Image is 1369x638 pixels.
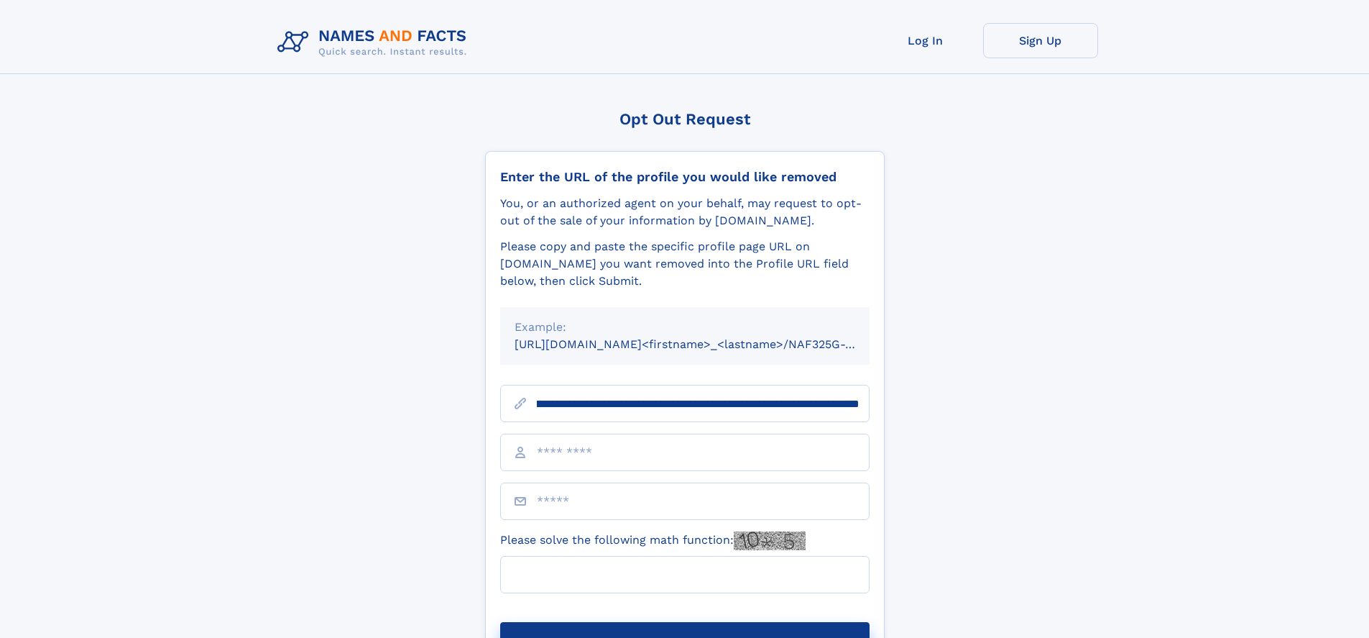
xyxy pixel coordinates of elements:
[500,195,870,229] div: You, or an authorized agent on your behalf, may request to opt-out of the sale of your informatio...
[515,337,897,351] small: [URL][DOMAIN_NAME]<firstname>_<lastname>/NAF325G-xxxxxxxx
[500,238,870,290] div: Please copy and paste the specific profile page URL on [DOMAIN_NAME] you want removed into the Pr...
[500,532,806,550] label: Please solve the following math function:
[500,169,870,185] div: Enter the URL of the profile you would like removed
[983,23,1098,58] a: Sign Up
[868,23,983,58] a: Log In
[515,319,855,336] div: Example:
[272,23,479,62] img: Logo Names and Facts
[485,110,885,128] div: Opt Out Request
